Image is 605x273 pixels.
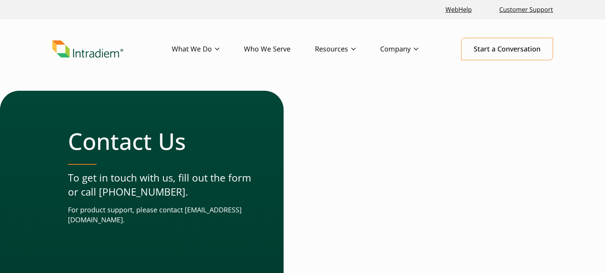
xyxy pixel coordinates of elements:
p: To get in touch with us, fill out the form or call [PHONE_NUMBER]. [68,171,253,199]
h1: Contact Us [68,127,253,155]
a: Who We Serve [244,38,315,60]
a: Company [380,38,443,60]
a: Link to homepage of Intradiem [52,40,172,58]
a: Customer Support [496,2,556,18]
p: For product support, please contact [EMAIL_ADDRESS][DOMAIN_NAME]. [68,205,253,225]
a: Link opens in a new window [442,2,475,18]
a: Resources [315,38,380,60]
a: What We Do [172,38,244,60]
img: Intradiem [52,40,123,58]
a: Start a Conversation [461,38,553,60]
